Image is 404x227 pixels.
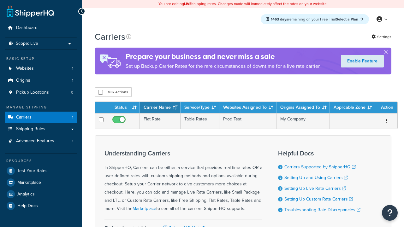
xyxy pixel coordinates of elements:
[104,150,262,157] h3: Understanding Carriers
[219,113,276,129] td: Prod Test
[5,135,77,147] li: Advanced Features
[16,115,32,120] span: Carriers
[219,102,276,113] th: Websites Assigned To: activate to sort column ascending
[95,48,126,74] img: ad-rules-rateshop-fe6ec290ccb7230408bd80ed9643f0289d75e0ffd9eb532fc0e269fcd187b520.png
[16,138,54,144] span: Advanced Features
[17,203,38,209] span: Help Docs
[95,31,125,43] h1: Carriers
[5,158,77,164] div: Resources
[17,180,41,185] span: Marketplace
[5,56,77,61] div: Basic Setup
[72,138,73,144] span: 1
[140,102,181,113] th: Carrier Name: activate to sort column ascending
[284,185,346,192] a: Setting Up Live Rate Carriers
[72,115,73,120] span: 1
[5,177,77,188] a: Marketplace
[5,75,77,86] li: Origins
[72,78,73,83] span: 1
[16,126,45,132] span: Shipping Rules
[5,87,77,98] a: Pickup Locations 0
[375,102,397,113] th: Action
[16,66,34,71] span: Websites
[95,87,132,97] button: Bulk Actions
[5,112,77,123] a: Carriers 1
[16,25,38,31] span: Dashboard
[5,63,77,74] a: Websites 1
[276,113,330,129] td: My Company
[17,168,48,174] span: Test Your Rates
[104,150,262,213] div: In ShipperHQ, Carriers can be either, a service that provides real-time rates OR a user-defined r...
[278,150,360,157] h3: Helpful Docs
[276,102,330,113] th: Origins Assigned To: activate to sort column ascending
[5,63,77,74] li: Websites
[5,87,77,98] li: Pickup Locations
[126,62,321,71] p: Set up Backup Carrier Rates for the rare circumstances of downtime for a live rate carrier.
[5,105,77,110] div: Manage Shipping
[181,102,219,113] th: Service/Type: activate to sort column ascending
[271,16,288,22] strong: 1463 days
[284,174,348,181] a: Setting Up and Using Carriers
[133,205,156,212] a: Marketplace
[5,123,77,135] a: Shipping Rules
[72,66,73,71] span: 1
[5,22,77,34] a: Dashboard
[184,1,192,7] b: LIVE
[5,112,77,123] li: Carriers
[71,90,73,95] span: 0
[5,75,77,86] a: Origins 1
[5,135,77,147] a: Advanced Features 1
[5,165,77,177] a: Test Your Rates
[284,207,360,213] a: Troubleshooting Rate Discrepancies
[181,113,219,129] td: Table Rates
[330,102,375,113] th: Applicable Zone: activate to sort column ascending
[5,189,77,200] a: Analytics
[5,200,77,212] a: Help Docs
[140,113,181,129] td: Flat Rate
[382,205,398,221] button: Open Resource Center
[16,78,30,83] span: Origins
[17,192,35,197] span: Analytics
[284,164,356,170] a: Carriers Supported by ShipperHQ
[336,16,363,22] a: Select a Plan
[126,51,321,62] h4: Prepare your business and never miss a sale
[16,90,49,95] span: Pickup Locations
[7,5,54,17] a: ShipperHQ Home
[371,32,391,41] a: Settings
[107,102,140,113] th: Status: activate to sort column ascending
[16,41,38,46] span: Scope: Live
[261,14,369,24] div: remaining on your Free Trial
[341,55,384,67] a: Enable Feature
[284,196,353,202] a: Setting Up Custom Rate Carriers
